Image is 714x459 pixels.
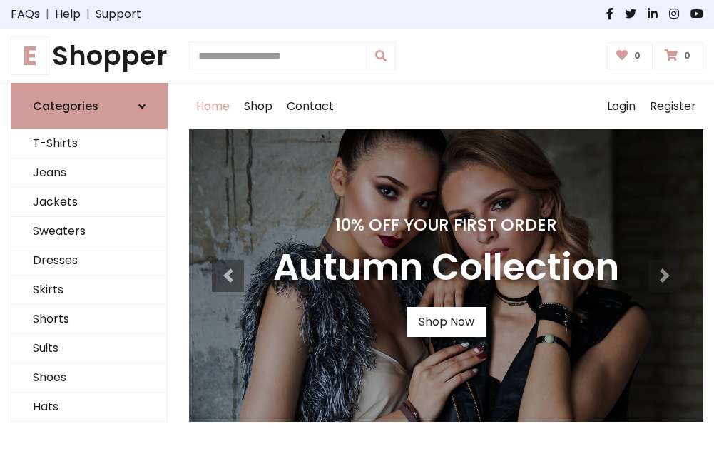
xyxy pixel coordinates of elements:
[11,40,168,71] h1: Shopper
[81,6,96,23] span: |
[237,84,280,129] a: Shop
[11,363,167,393] a: Shoes
[11,334,167,363] a: Suits
[11,129,167,158] a: T-Shirts
[280,84,341,129] a: Contact
[33,99,98,113] h6: Categories
[55,6,81,23] a: Help
[11,217,167,246] a: Sweaters
[11,158,167,188] a: Jeans
[40,6,55,23] span: |
[11,6,40,23] a: FAQs
[407,307,486,337] a: Shop Now
[11,40,168,71] a: EShopper
[11,36,49,75] span: E
[11,393,167,422] a: Hats
[189,84,237,129] a: Home
[11,276,167,305] a: Skirts
[273,215,619,235] h4: 10% Off Your First Order
[11,83,168,129] a: Categories
[96,6,141,23] a: Support
[656,42,703,69] a: 0
[600,84,643,129] a: Login
[273,246,619,290] h3: Autumn Collection
[11,246,167,276] a: Dresses
[11,305,167,334] a: Shorts
[680,49,694,62] span: 0
[631,49,644,62] span: 0
[11,188,167,217] a: Jackets
[643,84,703,129] a: Register
[607,42,653,69] a: 0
